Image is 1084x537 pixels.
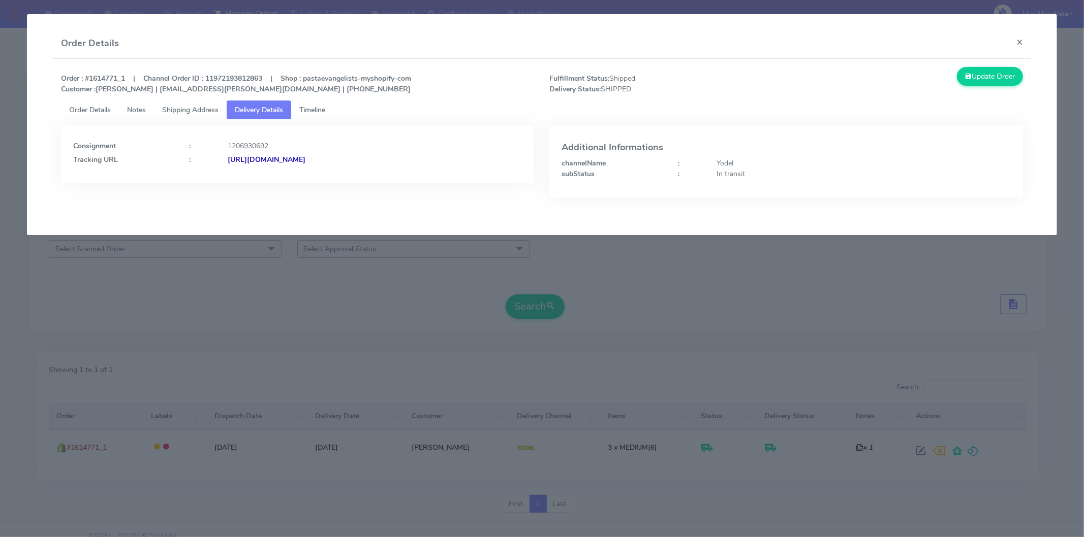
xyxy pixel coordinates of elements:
span: Delivery Details [235,105,283,115]
ul: Tabs [61,100,1023,119]
span: Shipped SHIPPED [542,73,786,94]
span: Timeline [299,105,325,115]
strong: Customer : [61,84,96,94]
h4: Additional Informations [562,143,1011,153]
button: Close [1008,28,1031,55]
span: Notes [127,105,146,115]
span: Shipping Address [162,105,219,115]
div: 1206930692 [220,141,530,151]
strong: Delivery Status: [549,84,601,94]
div: In transit [709,169,1018,179]
strong: [URL][DOMAIN_NAME] [228,155,305,164]
strong: : [678,169,679,179]
strong: : [189,155,191,164]
div: Yodel [709,158,1018,169]
strong: Tracking URL [73,155,118,164]
span: Order Details [69,105,111,115]
strong: Fulfillment Status: [549,74,609,83]
strong: : [678,158,679,168]
strong: Consignment [73,141,116,151]
strong: : [189,141,191,151]
strong: subStatus [562,169,595,179]
button: Update Order [957,67,1023,86]
strong: Order : #1614771_1 | Channel Order ID : 11972193812863 | Shop : pastaevangelists-myshopify-com [P... [61,74,411,94]
strong: channelName [562,158,606,168]
h4: Order Details [61,37,119,50]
